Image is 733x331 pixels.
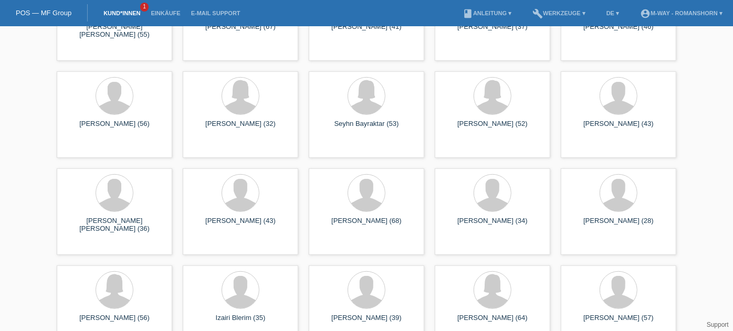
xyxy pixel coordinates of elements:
[707,321,729,328] a: Support
[569,217,668,233] div: [PERSON_NAME] (28)
[569,314,668,330] div: [PERSON_NAME] (57)
[443,314,542,330] div: [PERSON_NAME] (64)
[640,8,651,19] i: account_circle
[140,3,149,12] span: 1
[317,217,416,233] div: [PERSON_NAME] (68)
[317,314,416,330] div: [PERSON_NAME] (39)
[457,10,517,16] a: bookAnleitung ▾
[317,23,416,39] div: [PERSON_NAME] (41)
[65,23,164,39] div: [PERSON_NAME] [PERSON_NAME] (55)
[635,10,728,16] a: account_circlem-way - Romanshorn ▾
[569,120,668,136] div: [PERSON_NAME] (43)
[443,120,542,136] div: [PERSON_NAME] (52)
[532,8,543,19] i: build
[191,120,290,136] div: [PERSON_NAME] (32)
[191,23,290,39] div: [PERSON_NAME] (67)
[191,217,290,233] div: [PERSON_NAME] (43)
[443,217,542,233] div: [PERSON_NAME] (34)
[65,217,164,233] div: [PERSON_NAME] [PERSON_NAME] (36)
[191,314,290,330] div: Izairi Blerim (35)
[65,120,164,136] div: [PERSON_NAME] (56)
[601,10,624,16] a: DE ▾
[65,314,164,330] div: [PERSON_NAME] (56)
[527,10,591,16] a: buildWerkzeuge ▾
[569,23,668,39] div: [PERSON_NAME] (46)
[443,23,542,39] div: [PERSON_NAME] (37)
[186,10,246,16] a: E-Mail Support
[145,10,185,16] a: Einkäufe
[16,9,71,17] a: POS — MF Group
[98,10,145,16] a: Kund*innen
[463,8,473,19] i: book
[317,120,416,136] div: Seyhn Bayraktar (53)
